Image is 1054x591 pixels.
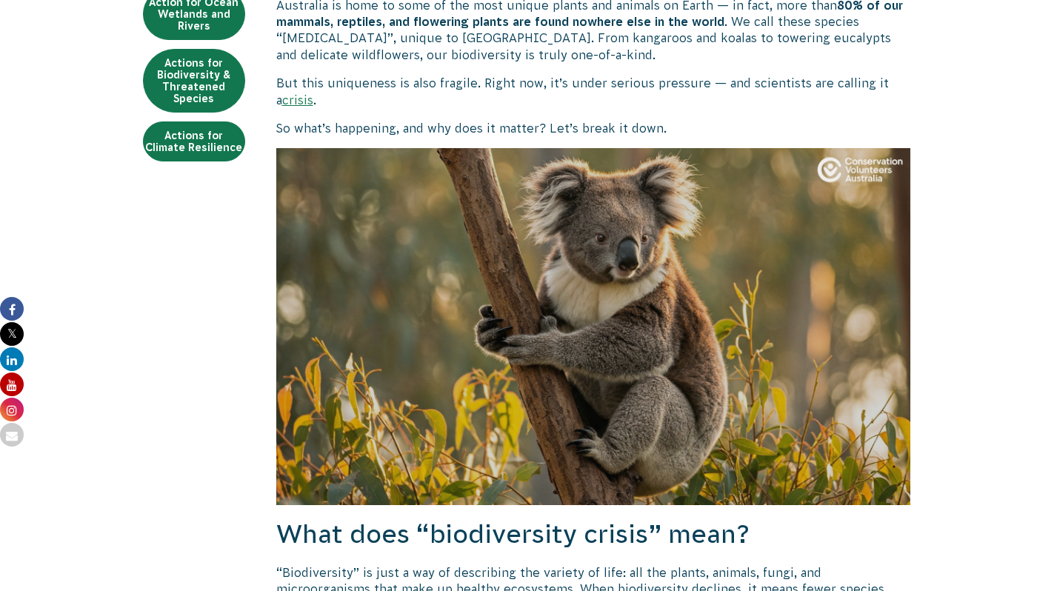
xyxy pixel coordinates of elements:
a: Actions for Biodiversity & Threatened Species [143,49,245,113]
a: Actions for Climate Resilience [143,121,245,161]
a: crisis [282,93,313,107]
h2: What does “biodiversity crisis” mean? [276,517,912,552]
p: So what’s happening, and why does it matter? Let’s break it down. [276,120,912,136]
p: But this uniqueness is also fragile. Right now, it’s under serious pressure — and scientists are ... [276,75,912,108]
